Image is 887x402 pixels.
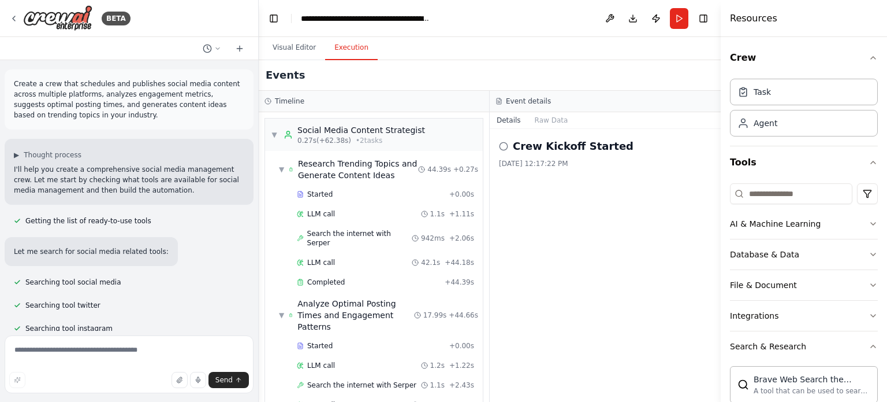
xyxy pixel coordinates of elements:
[730,341,806,352] div: Search & Research
[506,97,551,106] h3: Event details
[449,341,474,351] span: + 0.00s
[423,311,447,320] span: 17.99s
[730,209,878,239] button: AI & Machine Learning
[24,150,81,160] span: Thought process
[263,36,325,60] button: Visual Editor
[298,158,418,181] span: Research Trending Topics and Generate Content Ideas
[754,117,777,129] div: Agent
[754,374,870,385] div: Brave Web Search the internet
[730,42,878,74] button: Crew
[25,216,151,226] span: Getting the list of ready-to-use tools
[449,234,474,243] span: + 2.06s
[307,190,333,199] span: Started
[14,246,169,257] p: Let me search for social media related tools:
[307,258,335,267] span: LLM call
[427,165,451,174] span: 44.39s
[499,159,711,168] div: [DATE] 12:17:22 PM
[14,150,81,160] button: ▶Thought process
[307,229,412,248] span: Search the internet with Serper
[754,86,771,98] div: Task
[279,311,284,320] span: ▼
[25,324,113,333] span: Searching tool instagram
[230,42,249,56] button: Start a new chat
[730,331,878,362] button: Search & Research
[279,165,284,174] span: ▼
[449,209,474,219] span: + 1.11s
[490,112,528,128] button: Details
[14,150,19,160] span: ▶
[730,239,878,270] button: Database & Data
[14,79,244,120] p: Create a crew that schedules and publishes social media content across multiple platforms, analyz...
[266,67,305,83] h2: Events
[307,341,333,351] span: Started
[730,218,821,230] div: AI & Machine Learning
[430,381,445,390] span: 1.1s
[730,146,878,179] button: Tools
[449,190,474,199] span: + 0.00s
[307,278,345,287] span: Completed
[9,372,25,388] button: Improve this prompt
[297,136,351,145] span: 0.27s (+62.38s)
[449,381,474,390] span: + 2.43s
[23,5,92,31] img: Logo
[513,138,633,154] h2: Crew Kickoff Started
[453,165,478,174] span: + 0.27s
[275,97,304,106] h3: Timeline
[356,136,382,145] span: • 2 task s
[430,209,445,219] span: 1.1s
[25,278,121,287] span: Searching tool social media
[208,372,249,388] button: Send
[307,381,416,390] span: Search the internet with Serper
[730,310,778,322] div: Integrations
[301,13,431,24] nav: breadcrumb
[430,361,445,370] span: 1.2s
[307,209,335,219] span: LLM call
[730,249,799,260] div: Database & Data
[528,112,575,128] button: Raw Data
[325,36,378,60] button: Execution
[198,42,226,56] button: Switch to previous chat
[695,10,711,27] button: Hide right sidebar
[737,379,749,390] img: BraveSearchTool
[754,386,870,396] div: A tool that can be used to search the internet with a search_query.
[730,301,878,331] button: Integrations
[445,258,474,267] span: + 44.18s
[449,361,474,370] span: + 1.22s
[266,10,282,27] button: Hide left sidebar
[730,279,797,291] div: File & Document
[730,74,878,146] div: Crew
[449,311,478,320] span: + 44.66s
[215,375,233,385] span: Send
[730,12,777,25] h4: Resources
[307,361,335,370] span: LLM call
[14,164,244,196] p: I'll help you create a comprehensive social media management crew. Let me start by checking what ...
[102,12,131,25] div: BETA
[297,124,425,136] div: Social Media Content Strategist
[421,258,440,267] span: 42.1s
[730,270,878,300] button: File & Document
[421,234,445,243] span: 942ms
[172,372,188,388] button: Upload files
[190,372,206,388] button: Click to speak your automation idea
[271,130,278,139] span: ▼
[297,298,413,333] span: Analyze Optimal Posting Times and Engagement Patterns
[25,301,100,310] span: Searching tool twitter
[445,278,474,287] span: + 44.39s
